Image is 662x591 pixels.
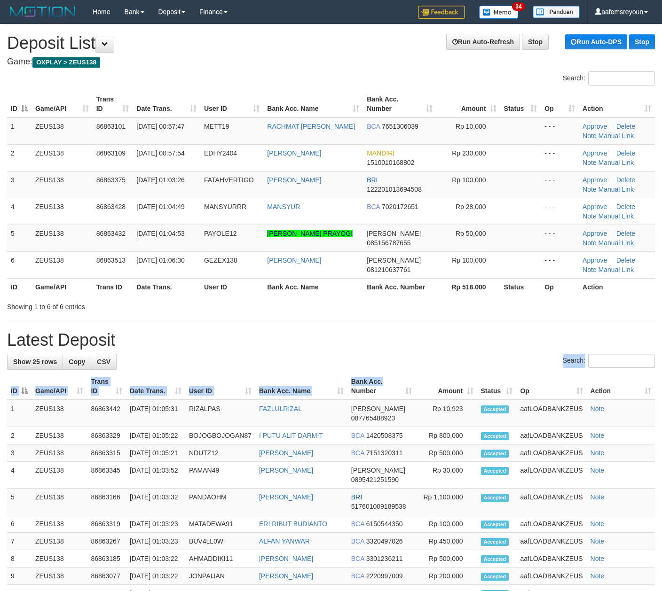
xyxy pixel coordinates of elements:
[367,203,380,210] span: BCA
[133,91,200,117] th: Date Trans.: activate to sort column ascending
[481,573,509,581] span: Accepted
[185,400,255,427] td: RIZALPAS
[204,203,246,210] span: MANSYURRR
[204,257,237,264] span: GEZEX138
[87,400,126,427] td: 86863442
[87,550,126,568] td: 86863185
[599,159,634,166] a: Manual Link
[7,251,32,278] td: 6
[185,568,255,585] td: JONPAIJAN
[599,212,634,220] a: Manual Link
[136,257,184,264] span: [DATE] 01:06:30
[366,537,403,545] span: Copy 3320497026 to clipboard
[87,462,126,489] td: 86863345
[591,432,605,439] a: Note
[516,462,586,489] td: aafLOADBANKZEUS
[185,444,255,462] td: NDUTZ12
[32,57,100,68] span: OXPLAY > ZEUS138
[516,533,586,550] td: aafLOADBANKZEUS
[87,533,126,550] td: 86863267
[616,149,635,157] a: Delete
[516,427,586,444] td: aafLOADBANKZEUS
[96,149,126,157] span: 86863109
[583,159,597,166] a: Note
[533,6,580,18] img: panduan.png
[512,2,525,11] span: 34
[7,5,79,19] img: MOTION_logo.png
[599,132,634,140] a: Manual Link
[7,568,32,585] td: 9
[7,144,32,171] td: 2
[351,572,364,580] span: BCA
[126,515,185,533] td: [DATE] 01:03:23
[563,71,655,86] label: Search:
[200,91,263,117] th: User ID: activate to sort column ascending
[32,515,87,533] td: ZEUS138
[204,230,237,237] span: PAYOLE12
[136,176,184,184] span: [DATE] 01:03:26
[185,489,255,515] td: PANDAOHM
[200,278,263,295] th: User ID
[267,203,300,210] a: MANSYUR
[255,373,347,400] th: Bank Acc. Name: activate to sort column ascending
[126,533,185,550] td: [DATE] 01:03:23
[7,198,32,225] td: 4
[541,251,579,278] td: - - -
[136,203,184,210] span: [DATE] 01:04:49
[93,278,133,295] th: Trans ID
[563,354,655,368] label: Search:
[7,515,32,533] td: 6
[588,71,655,86] input: Search:
[541,278,579,295] th: Op
[93,91,133,117] th: Trans ID: activate to sort column ascending
[416,400,477,427] td: Rp 10,923
[126,427,185,444] td: [DATE] 01:05:22
[616,176,635,184] a: Delete
[367,230,421,237] span: [PERSON_NAME]
[481,405,509,413] span: Accepted
[7,117,32,145] td: 1
[32,568,87,585] td: ZEUS138
[616,230,635,237] a: Delete
[126,373,185,400] th: Date Trans.: activate to sort column ascending
[91,354,117,370] a: CSV
[7,444,32,462] td: 3
[32,91,93,117] th: Game/API: activate to sort column ascending
[259,432,323,439] a: I PUTU ALIT DARMIT
[366,555,403,562] span: Copy 3301236211 to clipboard
[351,449,364,457] span: BCA
[516,400,586,427] td: aafLOADBANKZEUS
[367,186,422,193] span: Copy 122201013694508 to clipboard
[367,159,414,166] span: Copy 1510010168802 to clipboard
[446,34,520,50] a: Run Auto-Refresh
[259,493,313,501] a: [PERSON_NAME]
[367,257,421,264] span: [PERSON_NAME]
[481,494,509,502] span: Accepted
[32,117,93,145] td: ZEUS138
[591,537,605,545] a: Note
[32,489,87,515] td: ZEUS138
[363,278,436,295] th: Bank Acc. Number
[351,405,405,412] span: [PERSON_NAME]
[616,123,635,130] a: Delete
[382,203,418,210] span: Copy 7020172651 to clipboard
[591,493,605,501] a: Note
[204,176,254,184] span: FATAHVERTIGO
[263,278,363,295] th: Bank Acc. Name
[522,34,549,50] a: Stop
[452,257,486,264] span: Rp 100,000
[541,225,579,251] td: - - -
[583,257,607,264] a: Approve
[351,414,395,422] span: Copy 087765488923 to clipboard
[69,358,85,365] span: Copy
[126,462,185,489] td: [DATE] 01:03:52
[32,278,93,295] th: Game/API
[579,278,655,295] th: Action
[351,537,364,545] span: BCA
[7,331,655,350] h1: Latest Deposit
[351,467,405,474] span: [PERSON_NAME]
[96,123,126,130] span: 86863101
[481,521,509,529] span: Accepted
[479,6,519,19] img: Button%20Memo.svg
[7,373,32,400] th: ID: activate to sort column descending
